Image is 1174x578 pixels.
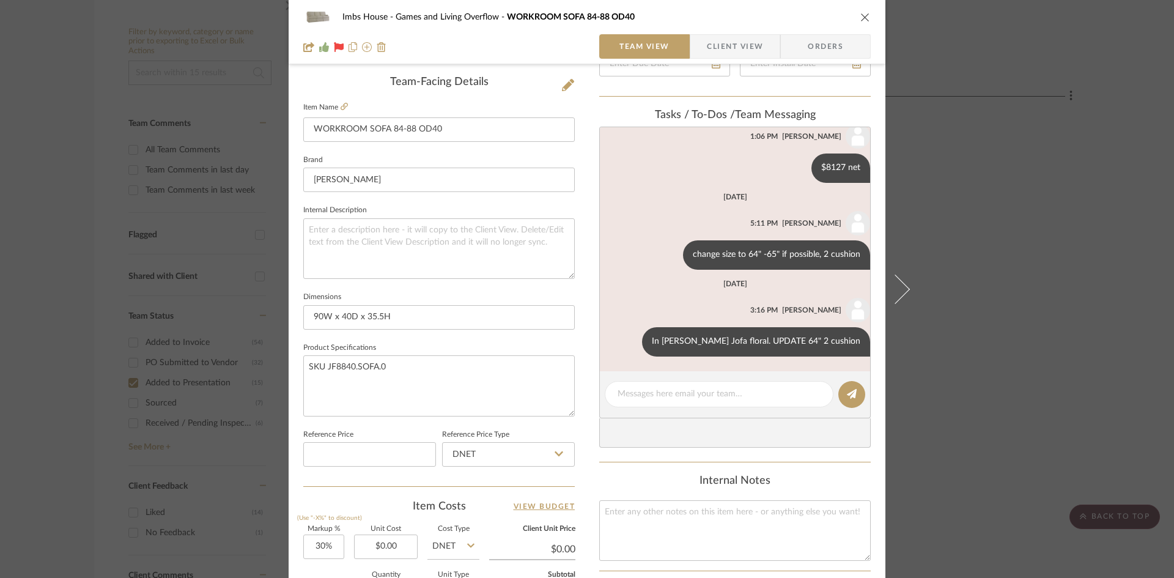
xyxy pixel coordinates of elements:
[303,294,341,300] label: Dimensions
[303,305,575,330] input: Enter the dimensions of this item
[377,42,386,52] img: Remove from project
[442,432,509,438] label: Reference Price Type
[303,117,575,142] input: Enter Item Name
[846,298,870,322] img: user_avatar.png
[619,34,670,59] span: Team View
[514,499,575,514] a: View Budget
[655,109,735,120] span: Tasks / To-Dos /
[303,207,367,213] label: Internal Description
[707,34,763,59] span: Client View
[303,345,376,351] label: Product Specifications
[846,124,870,149] img: user_avatar.png
[427,526,479,532] label: Cost Type
[811,154,870,183] div: $8127 net
[303,76,575,89] div: Team-Facing Details
[794,34,857,59] span: Orders
[750,305,778,316] div: 3:16 PM
[599,475,871,488] div: Internal Notes
[303,526,344,532] label: Markup %
[860,12,871,23] button: close
[303,102,348,113] label: Item Name
[396,13,507,21] span: Games and Living Overflow
[489,572,575,578] label: Subtotal
[782,305,841,316] div: [PERSON_NAME]
[303,157,323,163] label: Brand
[303,432,353,438] label: Reference Price
[427,572,479,578] label: Unit Type
[303,499,575,514] div: Item Costs
[723,193,747,201] div: [DATE]
[342,13,396,21] span: Imbs House
[354,526,418,532] label: Unit Cost
[750,131,778,142] div: 1:06 PM
[723,280,747,288] div: [DATE]
[303,5,333,29] img: a6ed1961-8452-438c-b006-78455d22e08f_48x40.jpg
[489,526,575,532] label: Client Unit Price
[303,168,575,192] input: Enter Brand
[782,218,841,229] div: [PERSON_NAME]
[599,109,871,122] div: team Messaging
[683,240,870,270] div: change size to 64" -65" if possible, 2 cushion
[507,13,635,21] span: WORKROOM SOFA 84-88 OD40
[750,218,778,229] div: 5:11 PM
[846,211,870,235] img: user_avatar.png
[642,327,870,357] div: In [PERSON_NAME] Jofa floral. UPDATE 64" 2 cushion
[354,572,418,578] label: Quantity
[782,131,841,142] div: [PERSON_NAME]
